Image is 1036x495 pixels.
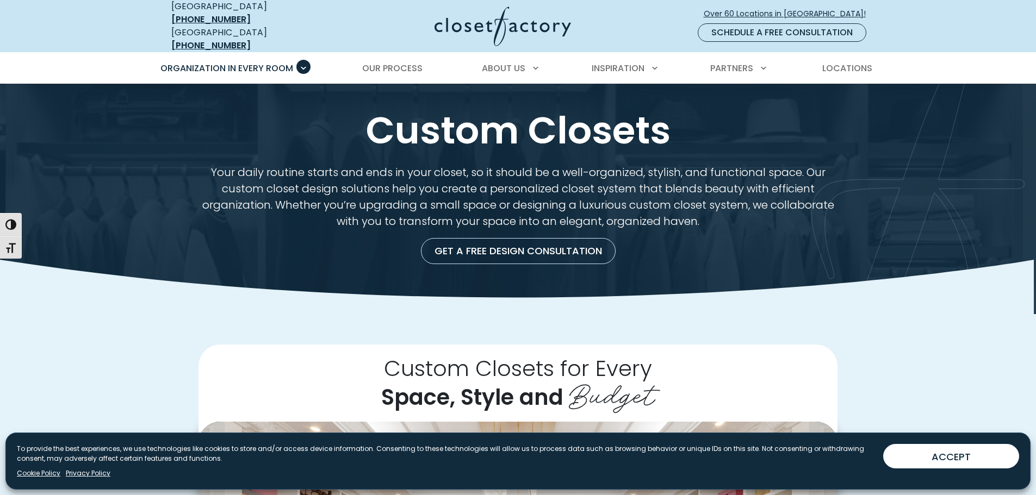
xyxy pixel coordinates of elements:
[17,468,60,478] a: Cookie Policy
[66,468,110,478] a: Privacy Policy
[592,62,644,74] span: Inspiration
[171,13,251,26] a: [PHONE_NUMBER]
[435,7,571,46] img: Closet Factory Logo
[160,62,293,74] span: Organization in Every Room
[704,8,874,20] span: Over 60 Locations in [GEOGRAPHIC_DATA]!
[362,62,423,74] span: Our Process
[384,353,652,384] span: Custom Closets for Every
[381,382,563,412] span: Space, Style and
[482,62,525,74] span: About Us
[822,62,872,74] span: Locations
[883,444,1019,468] button: ACCEPT
[17,444,874,463] p: To provide the best experiences, we use technologies like cookies to store and/or access device i...
[710,62,753,74] span: Partners
[198,164,838,229] p: Your daily routine starts and ends in your closet, so it should be a well-organized, stylish, and...
[703,4,875,23] a: Over 60 Locations in [GEOGRAPHIC_DATA]!
[171,26,329,52] div: [GEOGRAPHIC_DATA]
[569,371,655,414] span: Budget
[169,110,867,151] h1: Custom Closets
[171,39,251,52] a: [PHONE_NUMBER]
[698,23,866,42] a: Schedule a Free Consultation
[421,238,616,264] a: Get a Free Design Consultation
[153,53,884,84] nav: Primary Menu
